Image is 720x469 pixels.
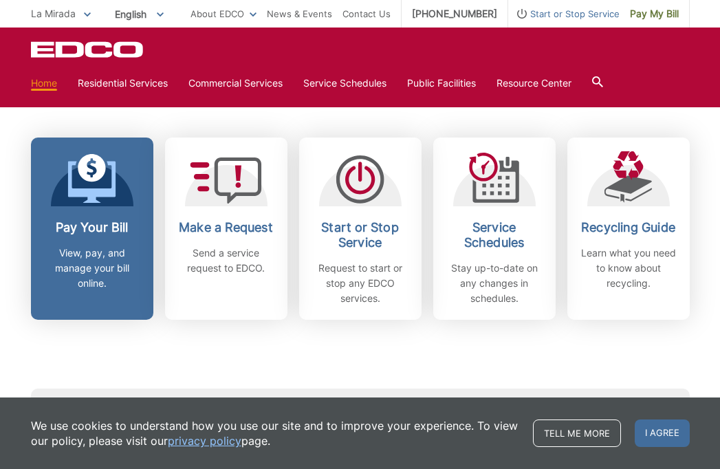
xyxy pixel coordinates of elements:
span: Pay My Bill [630,6,679,21]
a: Resource Center [497,76,571,91]
a: Make a Request Send a service request to EDCO. [165,138,287,320]
a: Contact Us [342,6,391,21]
a: privacy policy [168,433,241,448]
a: About EDCO [190,6,257,21]
h2: Service Schedules [444,220,545,250]
h2: Make a Request [175,220,277,235]
a: Service Schedules [303,76,386,91]
a: Public Facilities [407,76,476,91]
a: Home [31,76,57,91]
a: Commercial Services [188,76,283,91]
p: We use cookies to understand how you use our site and to improve your experience. To view our pol... [31,418,519,448]
p: Request to start or stop any EDCO services. [309,261,411,306]
h2: Pay Your Bill [41,220,143,235]
a: Residential Services [78,76,168,91]
p: Send a service request to EDCO. [175,246,277,276]
span: I agree [635,419,690,447]
h2: Recycling Guide [578,220,679,235]
p: Stay up-to-date on any changes in schedules. [444,261,545,306]
span: English [105,3,174,25]
p: View, pay, and manage your bill online. [41,246,143,291]
a: Recycling Guide Learn what you need to know about recycling. [567,138,690,320]
a: EDCD logo. Return to the homepage. [31,41,145,58]
span: La Mirada [31,8,76,19]
a: Tell me more [533,419,621,447]
h2: Start or Stop Service [309,220,411,250]
a: News & Events [267,6,332,21]
a: Service Schedules Stay up-to-date on any changes in schedules. [433,138,556,320]
p: Learn what you need to know about recycling. [578,246,679,291]
a: Pay Your Bill View, pay, and manage your bill online. [31,138,153,320]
